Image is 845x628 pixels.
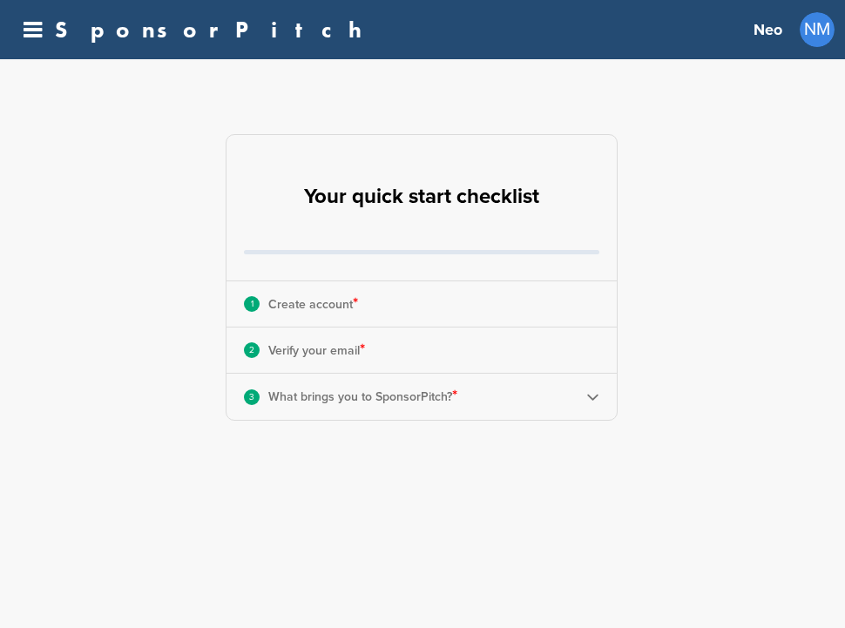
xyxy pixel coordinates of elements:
[754,10,782,49] a: Neo
[244,389,260,405] div: 3
[268,293,358,315] p: Create account
[244,296,260,312] div: 1
[800,12,835,47] a: NM
[244,342,260,358] div: 2
[55,18,373,41] a: SponsorPitch
[268,385,457,408] p: What brings you to SponsorPitch?
[268,339,365,361] p: Verify your email
[304,178,539,216] h2: Your quick start checklist
[586,390,599,403] img: Checklist arrow 2
[754,17,782,42] h3: Neo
